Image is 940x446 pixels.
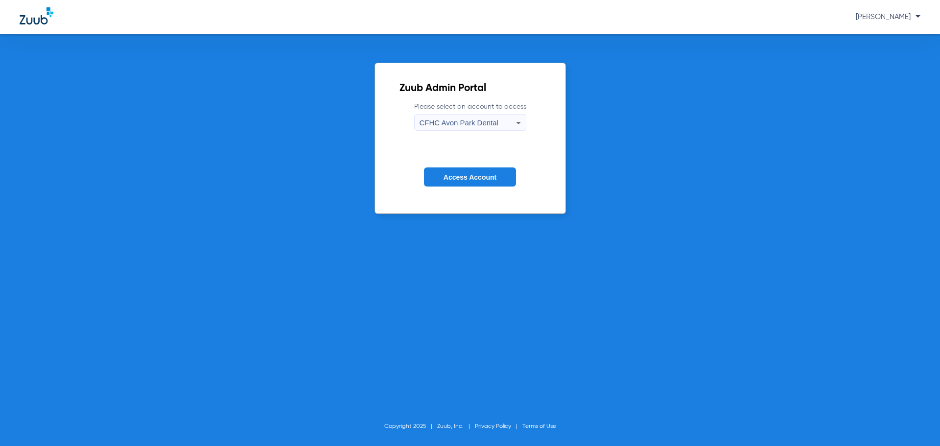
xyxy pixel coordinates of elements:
[384,422,437,431] li: Copyright 2025
[424,167,516,187] button: Access Account
[856,13,920,21] span: [PERSON_NAME]
[414,102,526,131] label: Please select an account to access
[475,423,511,429] a: Privacy Policy
[20,7,53,24] img: Zuub Logo
[437,422,475,431] li: Zuub, Inc.
[891,399,940,446] iframe: Chat Widget
[522,423,556,429] a: Terms of Use
[444,173,496,181] span: Access Account
[399,84,541,94] h2: Zuub Admin Portal
[420,118,498,127] span: CFHC Avon Park Dental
